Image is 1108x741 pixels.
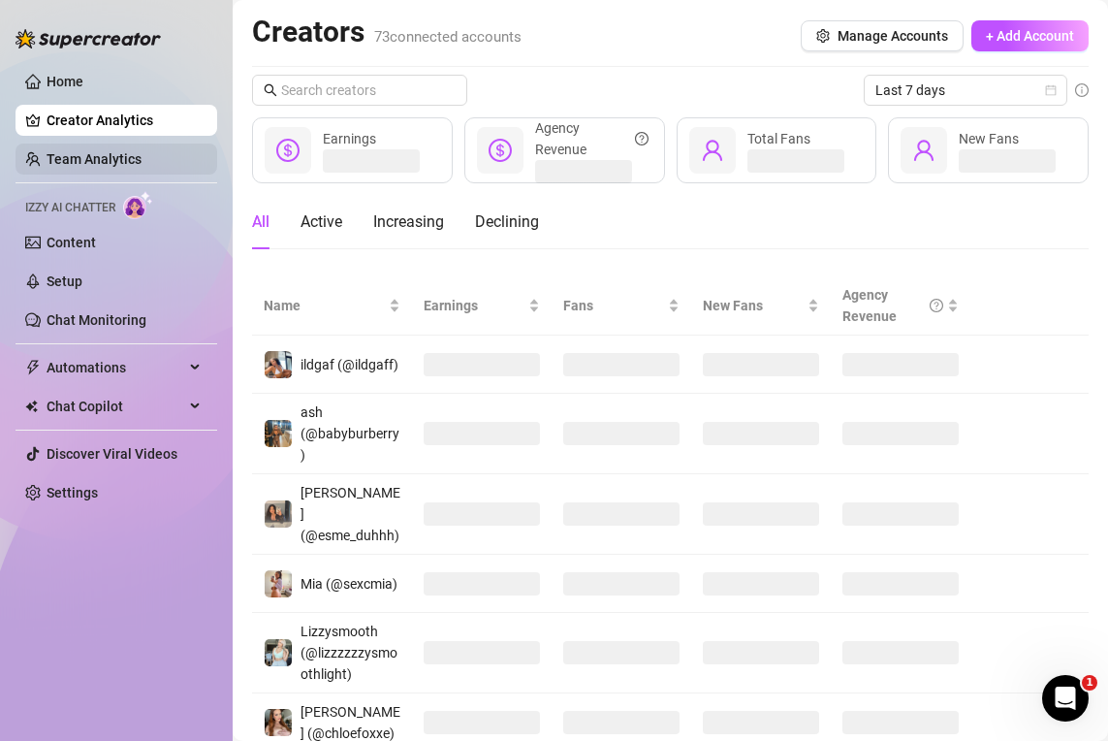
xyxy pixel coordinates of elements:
[563,295,664,316] span: Fans
[265,709,292,736] img: Chloe (@chloefoxxe)
[47,235,96,250] a: Content
[875,76,1056,105] span: Last 7 days
[930,284,943,327] span: question-circle
[25,400,38,413] img: Chat Copilot
[535,117,649,160] div: Agency Revenue
[265,639,292,666] img: Lizzysmooth (@lizzzzzzysmoothlight)
[301,576,397,592] span: Mia (@sexcmia)
[252,14,522,50] h2: Creators
[801,20,964,51] button: Manage Accounts
[265,351,292,378] img: ildgaf (@ildgaff)
[301,210,342,234] div: Active
[691,276,831,336] th: New Fans
[25,360,41,375] span: thunderbolt
[323,131,376,146] span: Earnings
[47,105,202,136] a: Creator Analytics
[703,295,804,316] span: New Fans
[47,312,146,328] a: Chat Monitoring
[424,295,524,316] span: Earnings
[301,357,398,372] span: ildgaf (@ildgaff)
[701,139,724,162] span: user
[1045,84,1057,96] span: calendar
[1075,83,1089,97] span: info-circle
[475,210,539,234] div: Declining
[265,570,292,597] img: Mia (@sexcmia)
[123,191,153,219] img: AI Chatter
[747,131,810,146] span: Total Fans
[552,276,691,336] th: Fans
[281,80,440,101] input: Search creators
[276,139,300,162] span: dollar-circle
[838,28,948,44] span: Manage Accounts
[412,276,552,336] th: Earnings
[25,199,115,217] span: Izzy AI Chatter
[16,29,161,48] img: logo-BBDzfeDw.svg
[635,117,649,160] span: question-circle
[47,391,184,422] span: Chat Copilot
[265,500,292,528] img: Esmeralda (@esme_duhhh)
[971,20,1089,51] button: + Add Account
[301,404,399,463] span: ash (@babyburberry)
[1082,675,1097,691] span: 1
[264,83,277,97] span: search
[912,139,935,162] span: user
[252,210,269,234] div: All
[842,284,943,327] div: Agency Revenue
[373,210,444,234] div: Increasing
[489,139,512,162] span: dollar-circle
[1042,675,1089,722] iframe: Intercom live chat
[47,274,82,289] a: Setup
[265,420,292,447] img: ash (@babyburberry)
[252,276,412,336] th: Name
[816,29,830,43] span: setting
[301,704,400,741] span: [PERSON_NAME] (@chloefoxxe)
[47,74,83,89] a: Home
[47,446,177,462] a: Discover Viral Videos
[264,295,385,316] span: Name
[47,352,184,383] span: Automations
[374,28,522,46] span: 73 connected accounts
[959,131,1019,146] span: New Fans
[986,28,1074,44] span: + Add Account
[301,485,400,543] span: [PERSON_NAME] (@esme_duhhh)
[47,485,98,500] a: Settings
[301,624,397,682] span: Lizzysmooth (@lizzzzzzysmoothlight)
[47,151,142,167] a: Team Analytics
